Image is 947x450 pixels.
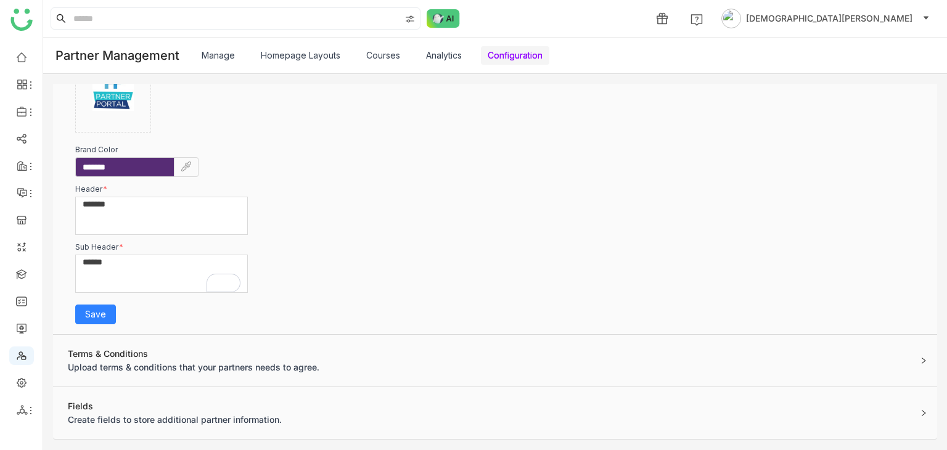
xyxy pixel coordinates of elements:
[366,50,400,60] a: Courses
[746,12,912,25] span: [DEMOGRAPHIC_DATA][PERSON_NAME]
[85,308,106,321] span: Save
[261,50,340,60] a: Homepage Layouts
[68,361,319,374] div: Upload terms & conditions that your partners needs to agree.
[68,347,319,361] div: Terms & Conditions
[82,70,144,111] img: empty
[426,50,462,60] a: Analytics
[427,9,460,28] img: ask-buddy-normal.svg
[53,335,937,387] div: Terms & ConditionsUpload terms & conditions that your partners needs to agree.
[691,14,703,26] img: help.svg
[202,50,235,60] a: Manage
[68,399,282,413] div: Fields
[75,242,248,252] div: Sub Header
[76,255,247,292] div: To enrich screen reader interactions, please activate Accessibility in Grammarly extension settings
[721,9,741,28] img: avatar
[75,145,199,155] div: Brand Color
[68,413,282,427] div: Create fields to store additional partner information.
[488,50,543,60] a: Configuration
[53,387,937,439] div: FieldsCreate fields to store additional partner information.
[10,9,33,31] img: logo
[75,305,116,324] button: Save
[405,14,415,24] img: search-type.svg
[719,9,932,28] button: [DEMOGRAPHIC_DATA][PERSON_NAME]
[55,48,179,63] div: Partner Management
[75,184,248,194] div: Header
[181,162,191,171] img: picker.svg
